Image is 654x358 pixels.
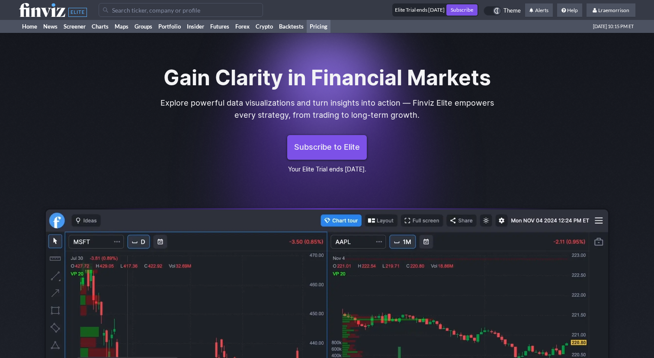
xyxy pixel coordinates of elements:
div: Elite Trial ends [DATE] [393,6,445,14]
a: News [40,20,61,33]
input: Search [99,3,263,17]
a: Groups [131,20,155,33]
a: Subscribe [446,4,478,16]
p: Explore powerful data visualizations and turn insights into action — Finviz Elite empowers every ... [157,97,497,121]
p: Your Elite Trial ends [DATE]. [7,165,647,174]
a: Home [19,20,40,33]
a: Alerts [525,3,553,17]
a: Futures [207,20,232,33]
a: Maps [112,20,131,33]
a: Theme [484,6,521,16]
a: Backtests [276,20,307,33]
span: [DATE] 10:15 PM ET [593,20,634,33]
a: Subscribe to Elite [287,135,367,160]
span: Lraemorrison [598,7,629,13]
a: Lraemorrison [587,3,635,17]
a: Insider [184,20,207,33]
span: Theme [503,6,521,16]
span: Subscribe to Elite [294,142,360,153]
a: Pricing [307,20,330,33]
a: Portfolio [155,20,184,33]
a: Screener [61,20,89,33]
h1: Gain Clarity in Financial Markets [163,68,491,88]
a: Forex [232,20,253,33]
a: Crypto [253,20,276,33]
a: Charts [89,20,112,33]
a: Help [557,3,582,17]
